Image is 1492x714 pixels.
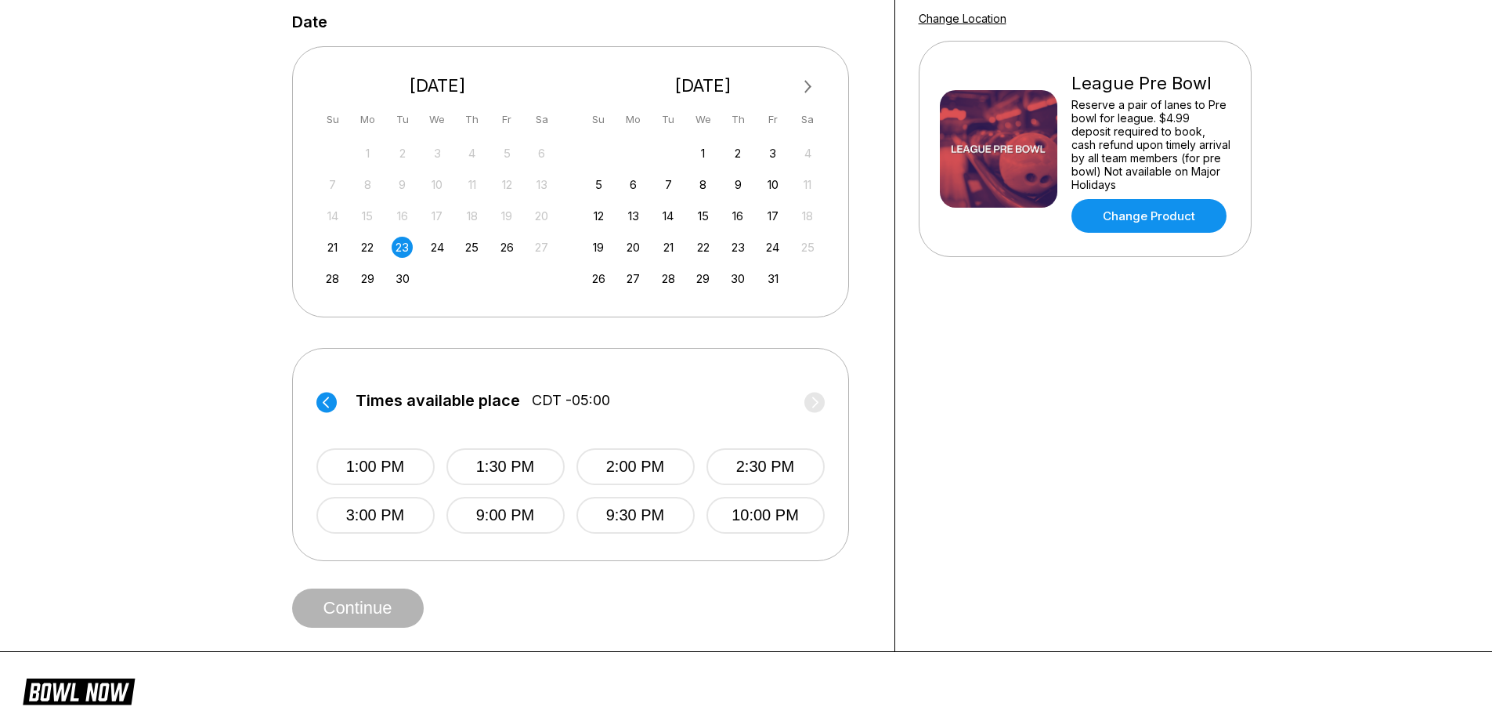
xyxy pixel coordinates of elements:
[797,205,818,227] div: Not available Saturday, October 18th, 2025
[692,109,713,130] div: We
[1071,199,1226,233] a: Change Product
[623,268,644,289] div: Choose Monday, October 27th, 2025
[427,109,448,130] div: We
[658,174,679,195] div: Choose Tuesday, October 7th, 2025
[292,13,327,31] label: Date
[320,141,555,289] div: month 2025-09
[692,205,713,227] div: Choose Wednesday, October 15th, 2025
[461,205,482,227] div: Not available Thursday, September 18th, 2025
[588,174,609,195] div: Choose Sunday, October 5th, 2025
[461,109,482,130] div: Th
[658,109,679,130] div: Tu
[531,174,552,195] div: Not available Saturday, September 13th, 2025
[446,497,565,534] button: 9:00 PM
[531,109,552,130] div: Sa
[532,392,610,409] span: CDT -05:00
[427,174,448,195] div: Not available Wednesday, September 10th, 2025
[576,497,695,534] button: 9:30 PM
[658,205,679,227] div: Choose Tuesday, October 14th, 2025
[588,268,609,289] div: Choose Sunday, October 26th, 2025
[797,109,818,130] div: Sa
[762,109,783,130] div: Fr
[461,143,482,164] div: Not available Thursday, September 4th, 2025
[392,143,413,164] div: Not available Tuesday, September 2nd, 2025
[446,448,565,485] button: 1:30 PM
[357,205,378,227] div: Not available Monday, September 15th, 2025
[797,237,818,258] div: Not available Saturday, October 25th, 2025
[392,109,413,130] div: Tu
[658,237,679,258] div: Choose Tuesday, October 21st, 2025
[497,109,518,130] div: Fr
[356,392,520,409] span: Times available place
[357,174,378,195] div: Not available Monday, September 8th, 2025
[316,75,559,96] div: [DATE]
[531,237,552,258] div: Not available Saturday, September 27th, 2025
[576,448,695,485] button: 2:00 PM
[706,448,825,485] button: 2:30 PM
[1071,73,1230,94] div: League Pre Bowl
[692,237,713,258] div: Choose Wednesday, October 22nd, 2025
[623,109,644,130] div: Mo
[796,74,821,100] button: Next Month
[728,109,749,130] div: Th
[588,109,609,130] div: Su
[531,205,552,227] div: Not available Saturday, September 20th, 2025
[762,174,783,195] div: Choose Friday, October 10th, 2025
[497,143,518,164] div: Not available Friday, September 5th, 2025
[357,268,378,289] div: Choose Monday, September 29th, 2025
[357,109,378,130] div: Mo
[357,143,378,164] div: Not available Monday, September 1st, 2025
[392,268,413,289] div: Choose Tuesday, September 30th, 2025
[461,174,482,195] div: Not available Thursday, September 11th, 2025
[1071,98,1230,191] div: Reserve a pair of lanes to Pre bowl for league. $4.99 deposit required to book, cash refund upon ...
[322,205,343,227] div: Not available Sunday, September 14th, 2025
[623,237,644,258] div: Choose Monday, October 20th, 2025
[392,174,413,195] div: Not available Tuesday, September 9th, 2025
[797,143,818,164] div: Not available Saturday, October 4th, 2025
[762,143,783,164] div: Choose Friday, October 3rd, 2025
[357,237,378,258] div: Choose Monday, September 22nd, 2025
[728,268,749,289] div: Choose Thursday, October 30th, 2025
[762,205,783,227] div: Choose Friday, October 17th, 2025
[728,143,749,164] div: Choose Thursday, October 2nd, 2025
[531,143,552,164] div: Not available Saturday, September 6th, 2025
[497,174,518,195] div: Not available Friday, September 12th, 2025
[322,174,343,195] div: Not available Sunday, September 7th, 2025
[728,237,749,258] div: Choose Thursday, October 23rd, 2025
[692,174,713,195] div: Choose Wednesday, October 8th, 2025
[322,237,343,258] div: Choose Sunday, September 21st, 2025
[692,268,713,289] div: Choose Wednesday, October 29th, 2025
[588,205,609,227] div: Choose Sunday, October 12th, 2025
[728,205,749,227] div: Choose Thursday, October 16th, 2025
[623,205,644,227] div: Choose Monday, October 13th, 2025
[586,141,821,289] div: month 2025-10
[762,237,783,258] div: Choose Friday, October 24th, 2025
[427,237,448,258] div: Choose Wednesday, September 24th, 2025
[392,237,413,258] div: Choose Tuesday, September 23rd, 2025
[316,497,435,534] button: 3:00 PM
[728,174,749,195] div: Choose Thursday, October 9th, 2025
[461,237,482,258] div: Choose Thursday, September 25th, 2025
[623,174,644,195] div: Choose Monday, October 6th, 2025
[497,205,518,227] div: Not available Friday, September 19th, 2025
[762,268,783,289] div: Choose Friday, October 31st, 2025
[658,268,679,289] div: Choose Tuesday, October 28th, 2025
[940,90,1057,208] img: League Pre Bowl
[706,497,825,534] button: 10:00 PM
[322,268,343,289] div: Choose Sunday, September 28th, 2025
[392,205,413,227] div: Not available Tuesday, September 16th, 2025
[427,143,448,164] div: Not available Wednesday, September 3rd, 2025
[582,75,825,96] div: [DATE]
[692,143,713,164] div: Choose Wednesday, October 1st, 2025
[316,448,435,485] button: 1:00 PM
[919,12,1006,25] a: Change Location
[427,205,448,227] div: Not available Wednesday, September 17th, 2025
[797,174,818,195] div: Not available Saturday, October 11th, 2025
[588,237,609,258] div: Choose Sunday, October 19th, 2025
[322,109,343,130] div: Su
[497,237,518,258] div: Choose Friday, September 26th, 2025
